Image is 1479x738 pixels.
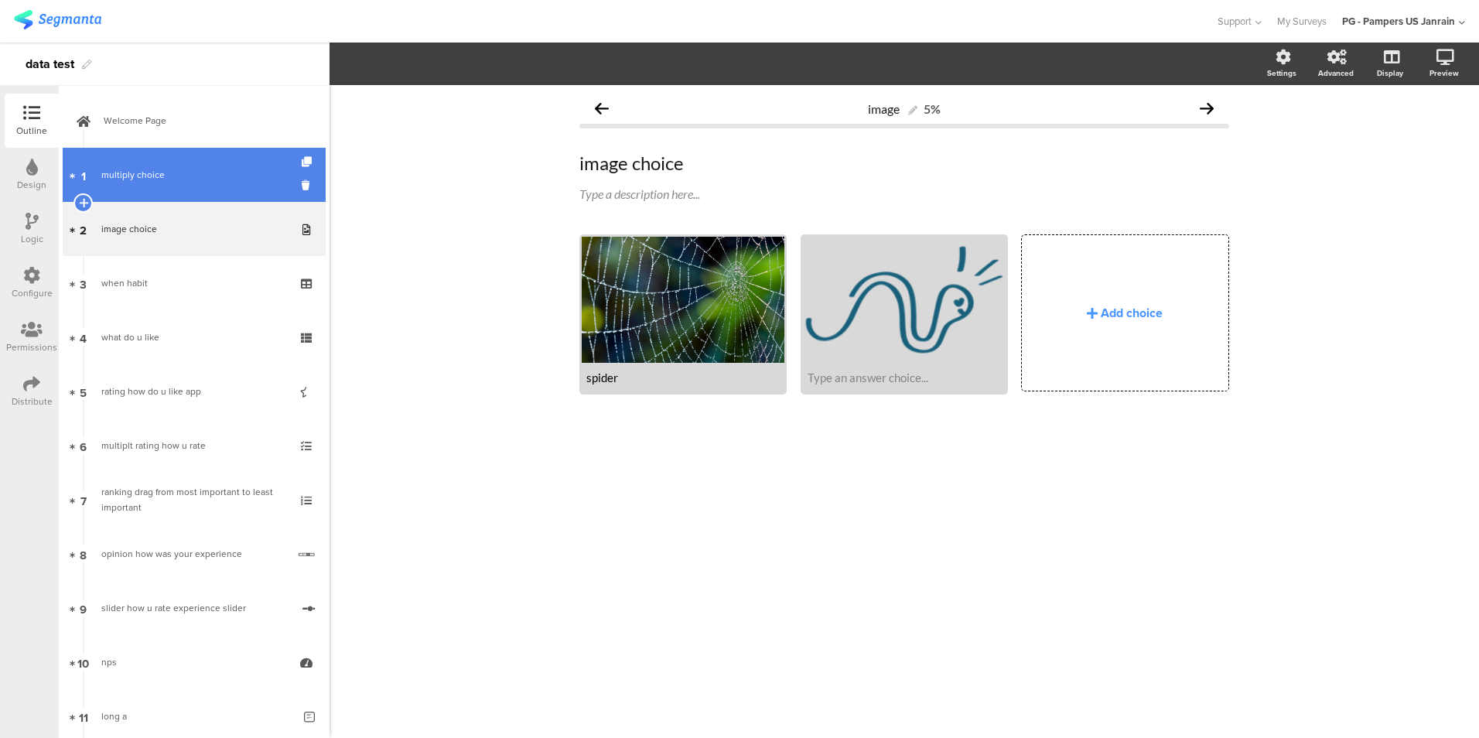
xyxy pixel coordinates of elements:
[101,275,286,291] div: when habit
[80,383,87,400] span: 5
[63,202,326,256] a: 2 image choice
[101,384,286,399] div: rating how do u like app
[12,395,53,408] div: Distribute
[81,166,86,183] span: 1
[101,654,286,670] div: nps
[1021,234,1228,391] button: Add choice
[63,148,326,202] a: 1 multiply choice
[1218,14,1252,29] span: Support
[1267,67,1296,79] div: Settings
[302,178,315,193] i: Delete
[63,473,326,527] a: 7 ranking drag from most important to least important
[14,10,101,29] img: segmanta logo
[80,275,87,292] span: 3
[101,546,287,562] div: opinion how was your experience
[6,340,57,354] div: Permissions
[1101,304,1163,322] div: Add choice
[63,635,326,689] a: 10 nps
[21,232,43,246] div: Logic
[12,286,53,300] div: Configure
[16,124,47,138] div: Outline
[63,581,326,635] a: 9 slider how u rate experience slider
[579,152,1229,175] p: image choice
[1429,67,1459,79] div: Preview
[1342,14,1455,29] div: PG - Pampers US Janrain
[101,600,291,616] div: slider how u rate experience slider
[26,52,74,77] div: data test
[63,419,326,473] a: 6 multiplt rating how u rate
[808,371,928,384] span: Type an answer choice...
[868,101,900,116] span: image
[17,178,46,192] div: Design
[302,157,315,167] i: Duplicate
[80,600,87,617] span: 9
[63,94,326,148] a: Welcome Page
[77,654,89,671] span: 10
[63,256,326,310] a: 3 when habit
[63,527,326,581] a: 8 opinion how was your experience
[101,484,286,515] div: ranking drag from most important to least important
[579,186,1229,201] div: Type a description here...
[924,101,941,116] div: 5%
[1377,67,1403,79] div: Display
[63,310,326,364] a: 4 what do u like
[101,438,286,453] div: multiplt rating how u rate
[79,708,88,725] span: 11
[586,371,780,384] div: spider
[80,437,87,454] span: 6
[101,167,286,183] div: multiply choice
[101,221,286,237] div: image choice
[101,709,292,724] div: long a
[101,330,286,345] div: what do u like
[63,364,326,419] a: 5 rating how do u like app
[80,329,87,346] span: 4
[80,220,87,237] span: 2
[80,491,87,508] span: 7
[80,545,87,562] span: 8
[104,113,302,128] span: Welcome Page
[1318,67,1354,79] div: Advanced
